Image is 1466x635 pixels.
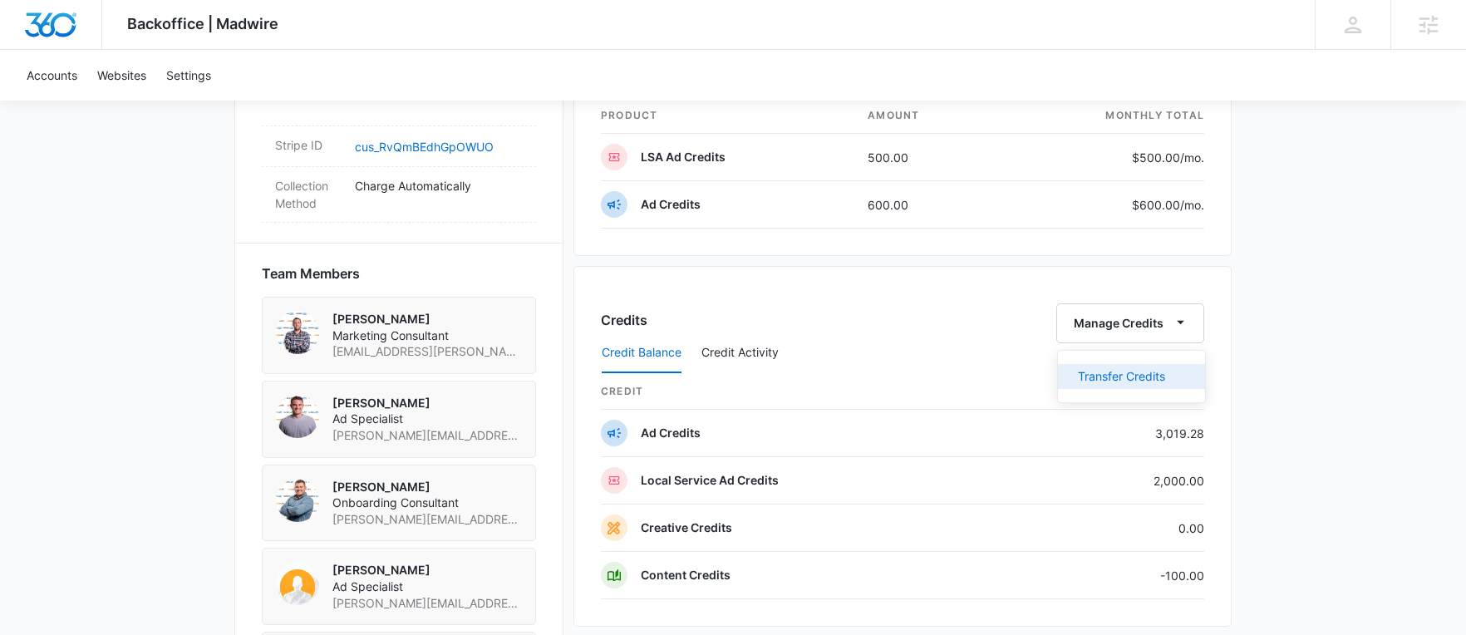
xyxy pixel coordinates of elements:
p: [PERSON_NAME] [332,479,522,495]
span: Marketing Consultant [332,327,522,344]
th: credit [601,374,1028,410]
th: product [601,98,854,134]
span: [PERSON_NAME][EMAIL_ADDRESS][PERSON_NAME][DOMAIN_NAME] [332,427,522,444]
p: Charge Automatically [355,177,523,194]
p: Ad Credits [641,196,701,213]
p: [PERSON_NAME] [332,311,522,327]
h3: Credits [601,310,647,330]
button: Manage Credits [1056,303,1204,343]
p: $600.00 [1126,196,1204,214]
span: [EMAIL_ADDRESS][PERSON_NAME][DOMAIN_NAME] [332,343,522,360]
span: Team Members [262,263,360,283]
th: amount [854,98,998,134]
td: 0.00 [1028,505,1204,552]
p: Local Service Ad Credits [641,472,779,489]
td: -100.00 [1028,552,1204,599]
button: Credit Balance [602,333,681,373]
span: Ad Specialist [332,411,522,427]
a: Settings [156,50,221,101]
span: Ad Specialist [332,578,522,595]
p: $500.00 [1126,149,1204,166]
span: /mo. [1180,198,1204,212]
p: Content Credits [641,567,731,583]
a: cus_RvQmBEdhGpOWUO [355,140,494,154]
p: Ad Credits [641,425,701,441]
td: 500.00 [854,134,998,181]
span: [PERSON_NAME][EMAIL_ADDRESS][DOMAIN_NAME] [332,595,522,612]
td: 2,000.00 [1028,457,1204,505]
a: Accounts [17,50,87,101]
span: /mo. [1180,150,1204,165]
span: Backoffice | Madwire [127,15,278,32]
td: 600.00 [854,181,998,229]
button: Transfer Credits [1058,364,1205,389]
img: kyl Davis [276,562,319,605]
th: monthly total [998,98,1204,134]
dt: Collection Method [275,177,342,212]
th: Remaining [1028,374,1204,410]
div: Stripe IDcus_RvQmBEdhGpOWUO [262,126,536,167]
div: Collection MethodCharge Automatically [262,167,536,223]
p: [PERSON_NAME] [332,395,522,411]
td: 3,019.28 [1028,410,1204,457]
span: [PERSON_NAME][EMAIL_ADDRESS][PERSON_NAME][DOMAIN_NAME] [332,511,522,528]
a: Websites [87,50,156,101]
img: Brandon Miller [276,479,319,522]
dt: Stripe ID [275,136,342,154]
p: [PERSON_NAME] [332,562,522,578]
span: Onboarding Consultant [332,495,522,511]
div: Transfer Credits [1078,371,1165,382]
img: Steven Warren [276,395,319,438]
img: Levi Deeney [276,311,319,354]
p: Creative Credits [641,519,732,536]
div: Partner- [262,76,536,126]
p: LSA Ad Credits [641,149,726,165]
button: Credit Activity [701,333,779,373]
